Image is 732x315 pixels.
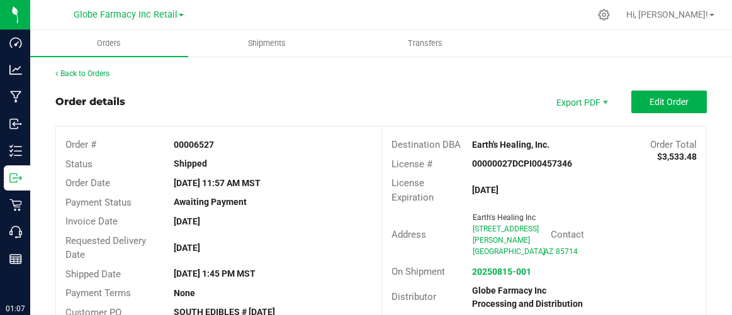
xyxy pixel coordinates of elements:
[231,38,303,49] span: Shipments
[391,266,445,277] span: On Shipment
[37,213,52,228] iframe: Resource center unread badge
[30,30,188,57] a: Orders
[472,140,549,150] strong: Earth's Healing, Inc.
[174,288,195,298] strong: None
[543,247,544,256] span: ,
[543,91,619,113] li: Export PDF
[174,140,214,150] strong: 00006527
[174,268,256,279] strong: [DATE] 1:45 PM MST
[13,214,50,252] iframe: Resource center
[596,9,612,21] div: Manage settings
[551,229,584,240] span: Contact
[9,64,22,76] inline-svg: Analytics
[174,216,200,226] strong: [DATE]
[65,287,131,299] span: Payment Terms
[80,38,138,49] span: Orders
[9,199,22,211] inline-svg: Retail
[9,91,22,103] inline-svg: Manufacturing
[65,216,118,227] span: Invoice Date
[174,178,261,188] strong: [DATE] 11:57 AM MST
[346,30,504,57] a: Transfers
[9,145,22,157] inline-svg: Inventory
[391,38,459,49] span: Transfers
[65,197,132,208] span: Payment Status
[9,226,22,238] inline-svg: Call Center
[544,247,553,256] span: AZ
[9,36,22,49] inline-svg: Dashboard
[626,9,708,19] span: Hi, [PERSON_NAME]!
[391,139,461,150] span: Destination DBA
[55,94,125,109] div: Order details
[391,177,434,203] span: License Expiration
[650,139,697,150] span: Order Total
[472,158,572,169] strong: 00000027DCPI00457346
[9,118,22,130] inline-svg: Inbound
[391,158,432,170] span: License #
[74,9,177,20] span: Globe Farmacy Inc Retail
[473,247,545,256] span: [GEOGRAPHIC_DATA]
[9,253,22,265] inline-svg: Reports
[65,235,146,261] span: Requested Delivery Date
[472,185,498,195] strong: [DATE]
[391,291,436,302] span: Distributor
[65,177,110,189] span: Order Date
[650,97,689,107] span: Edit Order
[65,158,93,170] span: Status
[188,30,346,57] a: Shipments
[472,285,583,309] strong: Globe Farmacy Inc Processing and Distribution
[55,69,110,78] a: Back to Orders
[65,139,96,150] span: Order #
[631,91,707,113] button: Edit Order
[174,158,207,169] strong: Shipped
[473,224,539,245] span: [STREET_ADDRESS][PERSON_NAME]
[473,213,536,222] span: Earth's Healing Inc
[556,247,578,256] span: 85714
[9,172,22,184] inline-svg: Outbound
[174,243,200,253] strong: [DATE]
[472,267,531,277] a: 20250815-001
[174,197,247,207] strong: Awaiting Payment
[65,268,121,280] span: Shipped Date
[391,229,426,240] span: Address
[657,152,697,162] strong: $3,533.48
